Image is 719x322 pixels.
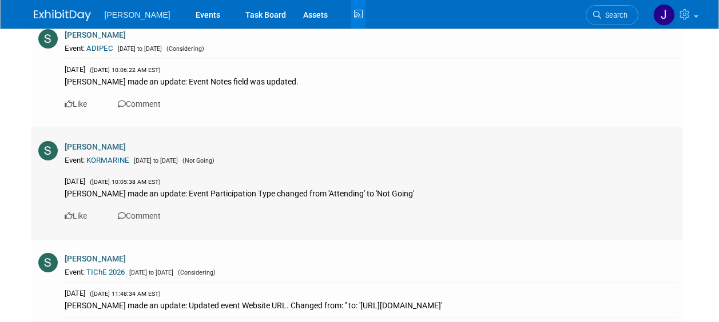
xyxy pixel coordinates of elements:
span: (Considering) [175,269,216,276]
span: [DATE] [65,65,85,74]
img: S.jpg [38,253,58,272]
a: KORMARINE [86,156,129,164]
a: Comment [118,211,161,220]
a: Comment [118,99,161,108]
span: (Considering) [164,45,204,53]
img: S.jpg [38,29,58,49]
a: Like [65,99,87,108]
div: [PERSON_NAME] made an update: Updated event Website URL. Changed from: '' to: '[URL][DOMAIN_NAME]' [65,299,678,311]
a: [PERSON_NAME] [65,30,126,39]
a: Like [65,211,87,220]
img: Jennifer Cheatham [653,4,675,26]
div: [PERSON_NAME] made an update: Event Notes field was updated. [65,75,678,87]
span: Event: [65,156,85,164]
a: ADIPEC [86,44,113,53]
span: ([DATE] 10:06:22 AM EST) [87,66,161,74]
a: TIChE 2026 [86,268,125,276]
span: Event: [65,268,85,276]
div: [PERSON_NAME] made an update: Event Participation Type changed from 'Attending' to 'Not Going' [65,187,678,199]
span: [DATE] [65,177,85,186]
span: [DATE] to [DATE] [115,45,162,53]
span: [PERSON_NAME] [105,10,170,19]
span: ([DATE] 11:48:34 AM EST) [87,290,161,297]
span: (Not Going) [180,157,214,164]
img: S.jpg [38,141,58,160]
span: ([DATE] 10:05:38 AM EST) [87,178,161,186]
a: [PERSON_NAME] [65,254,126,263]
span: Event: [65,44,85,53]
span: [DATE] to [DATE] [126,269,173,276]
a: Search [586,5,638,25]
a: [PERSON_NAME] [65,142,126,151]
span: Search [601,11,627,19]
span: [DATE] [65,289,85,297]
img: ExhibitDay [34,10,91,21]
span: [DATE] to [DATE] [131,157,178,164]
